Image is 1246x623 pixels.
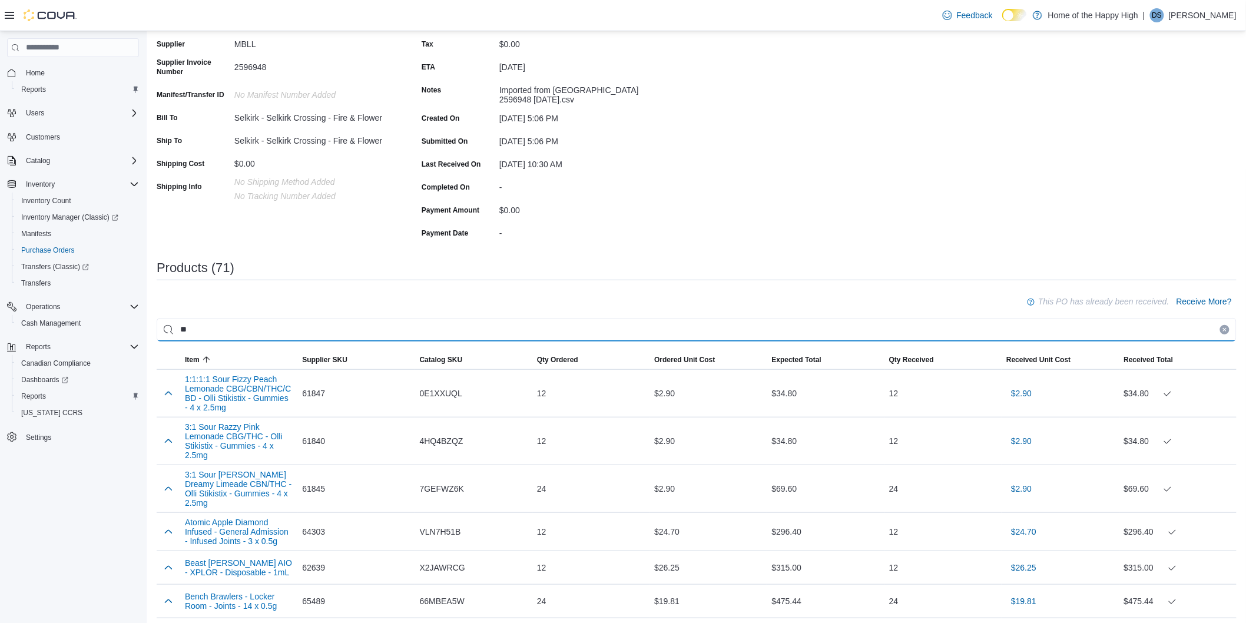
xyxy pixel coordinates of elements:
[532,382,649,405] div: 12
[297,350,415,369] button: Supplier SKU
[2,64,144,81] button: Home
[21,85,46,94] span: Reports
[1006,520,1041,544] button: $24.70
[21,154,139,168] span: Catalog
[884,589,1002,613] div: 24
[12,315,144,332] button: Cash Management
[234,35,392,49] div: MBLL
[16,260,139,274] span: Transfers (Classic)
[234,85,392,100] div: No Manifest Number added
[767,429,884,453] div: $34.80
[767,589,884,613] div: $475.44
[12,388,144,405] button: Reports
[422,228,468,238] label: Payment Date
[767,477,884,501] div: $69.60
[157,113,178,122] label: Bill To
[12,242,144,259] button: Purchase Orders
[889,355,934,364] span: Qty Received
[2,339,144,355] button: Reports
[649,477,767,501] div: $2.90
[2,176,144,193] button: Inventory
[1038,294,1169,309] p: This PO has already been received.
[499,201,657,215] div: $0.00
[26,342,51,352] span: Reports
[767,556,884,579] div: $315.00
[21,130,139,144] span: Customers
[884,556,1002,579] div: 12
[21,359,91,368] span: Canadian Compliance
[234,108,392,122] div: Selkirk - Selkirk Crossing - Fire & Flower
[1143,8,1145,22] p: |
[12,405,144,421] button: [US_STATE] CCRS
[12,209,144,226] a: Inventory Manager (Classic)
[7,59,139,476] nav: Complex example
[420,355,463,364] span: Catalog SKU
[1006,355,1071,364] span: Received Unit Cost
[26,132,60,142] span: Customers
[422,206,479,215] label: Payment Amount
[1011,435,1032,447] span: $2.90
[21,246,75,255] span: Purchase Orders
[420,561,465,575] span: X2JAWRCG
[1011,483,1032,495] span: $2.90
[157,39,185,49] label: Supplier
[1124,386,1232,400] div: $34.80
[234,177,392,187] p: No Shipping Method added
[26,302,61,311] span: Operations
[16,276,139,290] span: Transfers
[1124,594,1232,608] div: $475.44
[884,520,1002,544] div: 12
[499,81,657,104] div: Imported from [GEOGRAPHIC_DATA] 2596948 [DATE].csv
[302,355,347,364] span: Supplier SKU
[1048,8,1138,22] p: Home of the Happy High
[157,90,224,100] label: Manifest/Transfer ID
[532,520,649,544] div: 12
[157,58,230,77] label: Supplier Invoice Number
[499,35,657,49] div: $0.00
[422,160,481,169] label: Last Received On
[21,177,59,191] button: Inventory
[532,589,649,613] div: 24
[180,350,297,369] button: Item
[16,373,73,387] a: Dashboards
[1006,429,1036,453] button: $2.90
[12,226,144,242] button: Manifests
[499,224,657,238] div: -
[26,108,44,118] span: Users
[422,183,470,192] label: Completed On
[21,262,89,271] span: Transfers (Classic)
[1172,290,1237,313] button: Receive More?
[499,178,657,192] div: -
[21,392,46,401] span: Reports
[2,105,144,121] button: Users
[420,386,462,400] span: 0E1XXUQL
[16,276,55,290] a: Transfers
[884,429,1002,453] div: 12
[422,137,468,146] label: Submitted On
[26,68,45,78] span: Home
[532,477,649,501] div: 24
[16,316,85,330] a: Cash Management
[24,9,77,21] img: Cova
[884,350,1002,369] button: Qty Received
[649,589,767,613] div: $19.81
[1011,562,1036,574] span: $26.25
[12,275,144,291] button: Transfers
[1011,526,1036,538] span: $24.70
[16,227,139,241] span: Manifests
[420,525,461,539] span: VLN7H51B
[234,58,392,72] div: 2596948
[422,62,435,72] label: ETA
[16,389,139,403] span: Reports
[767,350,884,369] button: Expected Total
[26,180,55,189] span: Inventory
[21,229,51,238] span: Manifests
[1002,9,1027,21] input: Dark Mode
[1119,350,1237,369] button: Received Total
[16,194,139,208] span: Inventory Count
[1152,8,1162,22] span: DS
[16,210,139,224] span: Inventory Manager (Classic)
[1002,21,1003,22] span: Dark Mode
[21,154,55,168] button: Catalog
[157,182,202,191] label: Shipping Info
